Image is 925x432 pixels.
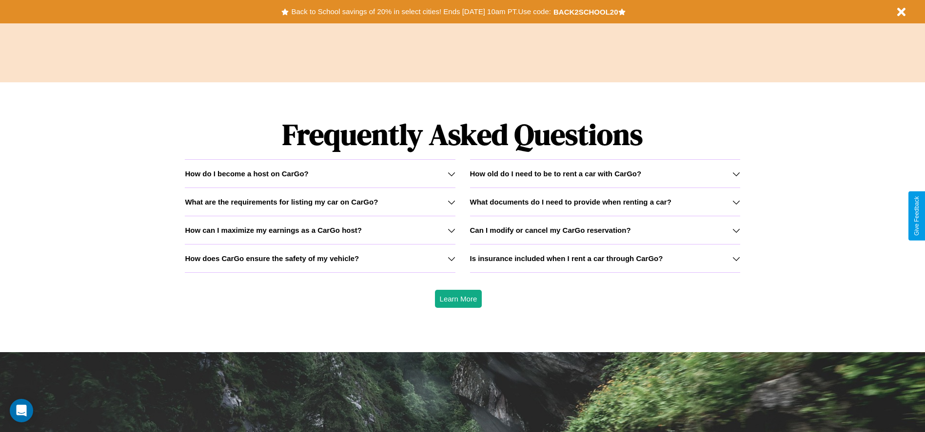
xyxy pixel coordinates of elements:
[913,196,920,236] div: Give Feedback
[289,5,553,19] button: Back to School savings of 20% in select cities! Ends [DATE] 10am PT.Use code:
[470,169,642,178] h3: How old do I need to be to rent a car with CarGo?
[470,254,663,263] h3: Is insurance included when I rent a car through CarGo?
[553,8,618,16] b: BACK2SCHOOL20
[185,169,308,178] h3: How do I become a host on CarGo?
[10,399,33,422] div: Open Intercom Messenger
[470,226,631,234] h3: Can I modify or cancel my CarGo reservation?
[185,254,359,263] h3: How does CarGo ensure the safety of my vehicle?
[185,198,378,206] h3: What are the requirements for listing my car on CarGo?
[435,290,482,308] button: Learn More
[185,226,362,234] h3: How can I maximize my earnings as a CarGo host?
[185,110,740,159] h1: Frequently Asked Questions
[470,198,671,206] h3: What documents do I need to provide when renting a car?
